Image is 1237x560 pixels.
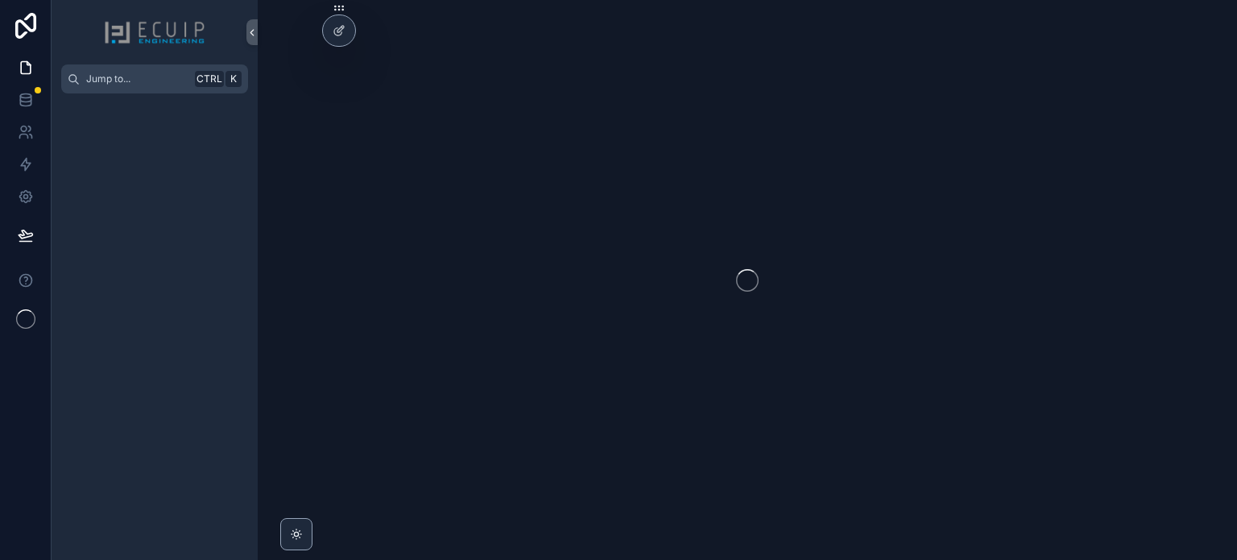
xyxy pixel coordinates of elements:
[104,19,205,45] img: App logo
[52,93,258,122] div: scrollable content
[61,64,248,93] button: Jump to...CtrlK
[195,71,224,87] span: Ctrl
[227,73,240,85] span: K
[86,73,188,85] span: Jump to...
